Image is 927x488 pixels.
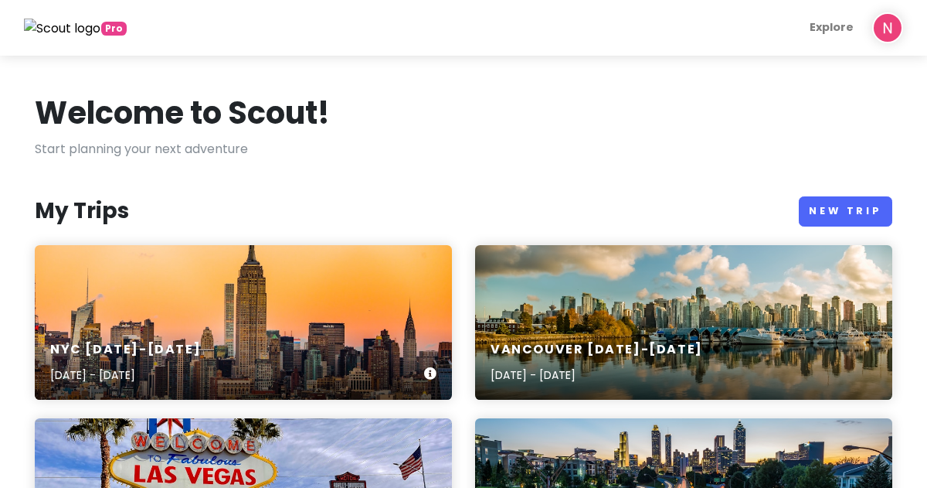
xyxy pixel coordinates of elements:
h6: Vancouver [DATE]-[DATE] [491,342,703,358]
span: greetings, globetrotter [101,22,127,36]
p: [DATE] - [DATE] [50,367,201,384]
a: Explore [803,12,860,43]
h3: My Trips [35,197,129,225]
p: [DATE] - [DATE] [491,367,703,384]
a: New Trip [799,196,892,227]
h1: Welcome to Scout! [35,93,330,133]
a: buildings and body of waterVancouver [DATE]-[DATE][DATE] - [DATE] [475,245,892,400]
a: landscape photo of New York Empire State BuildingNYC [DATE]-[DATE][DATE] - [DATE] [35,245,452,400]
h6: NYC [DATE]-[DATE] [50,342,201,358]
img: Scout logo [24,19,101,39]
a: Pro [24,18,127,38]
p: Start planning your next adventure [35,139,892,159]
img: User profile [872,12,903,43]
